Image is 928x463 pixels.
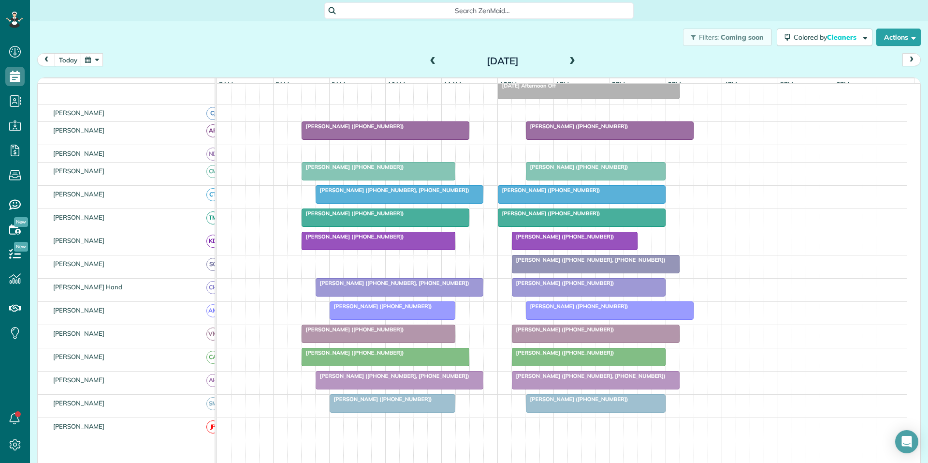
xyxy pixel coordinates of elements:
button: Colored byCleaners [777,29,872,46]
div: Open Intercom Messenger [895,430,918,453]
span: [PERSON_NAME] ([PHONE_NUMBER]) [511,326,615,333]
span: [PERSON_NAME] [51,399,107,407]
span: [PERSON_NAME] ([PHONE_NUMBER]) [525,396,629,403]
button: Actions [876,29,921,46]
span: [PERSON_NAME] ([PHONE_NUMBER]) [525,123,629,130]
span: [PERSON_NAME] ([PHONE_NUMBER]) [525,303,629,310]
span: CJ [206,107,219,120]
span: [PERSON_NAME] [51,353,107,360]
span: CT [206,188,219,201]
span: [PERSON_NAME] ([PHONE_NUMBER]) [329,303,433,310]
span: Filters: [699,33,719,42]
span: 7am [217,80,235,88]
span: [PERSON_NAME] ([PHONE_NUMBER]) [511,280,615,286]
span: [PERSON_NAME] ([PHONE_NUMBER]) [301,233,405,240]
span: VM [206,328,219,341]
span: 5pm [778,80,795,88]
span: TM [206,211,219,224]
span: [PERSON_NAME] [51,149,107,157]
span: [PERSON_NAME] [51,213,107,221]
span: [PERSON_NAME] ([PHONE_NUMBER], [PHONE_NUMBER]) [315,280,470,286]
span: [PERSON_NAME] ([PHONE_NUMBER]) [511,349,615,356]
span: 1pm [554,80,571,88]
span: [PERSON_NAME] [51,167,107,175]
span: [PERSON_NAME] ([PHONE_NUMBER]) [301,123,405,130]
span: 6pm [834,80,851,88]
span: 3pm [666,80,683,88]
span: Cleaners [827,33,858,42]
span: [PERSON_NAME] ([PHONE_NUMBER]) [329,396,433,403]
span: 9am [330,80,348,88]
span: [PERSON_NAME] ([PHONE_NUMBER]) [497,210,601,217]
span: 12pm [498,80,519,88]
button: next [902,53,921,66]
span: [PERSON_NAME] Hand [51,283,124,291]
span: AH [206,374,219,387]
span: CH [206,281,219,294]
span: KD [206,235,219,248]
span: [PERSON_NAME] [51,126,107,134]
span: [PERSON_NAME] ([PHONE_NUMBER], [PHONE_NUMBER]) [315,373,470,379]
span: [DATE] Afternoon Off [497,82,557,89]
span: 8am [274,80,291,88]
span: [PERSON_NAME] ([PHONE_NUMBER]) [301,349,405,356]
span: [PERSON_NAME] ([PHONE_NUMBER]) [301,210,405,217]
span: [PERSON_NAME] [51,260,107,268]
span: CA [206,351,219,364]
span: [PERSON_NAME] ([PHONE_NUMBER]) [511,233,615,240]
span: 2pm [610,80,627,88]
button: prev [37,53,56,66]
span: [PERSON_NAME] [51,190,107,198]
span: [PERSON_NAME] ([PHONE_NUMBER], [PHONE_NUMBER]) [511,373,666,379]
span: New [14,217,28,227]
span: JP [206,420,219,433]
span: New [14,242,28,252]
span: [PERSON_NAME] [51,376,107,384]
span: [PERSON_NAME] ([PHONE_NUMBER], [PHONE_NUMBER]) [511,256,666,263]
span: [PERSON_NAME] ([PHONE_NUMBER]) [497,187,601,194]
span: AM [206,304,219,317]
span: [PERSON_NAME] ([PHONE_NUMBER]) [301,326,405,333]
span: [PERSON_NAME] [51,306,107,314]
span: Coming soon [721,33,764,42]
span: SC [206,258,219,271]
span: CM [206,165,219,178]
span: [PERSON_NAME] [51,329,107,337]
span: [PERSON_NAME] ([PHONE_NUMBER], [PHONE_NUMBER]) [315,187,470,194]
h2: [DATE] [442,56,563,66]
span: [PERSON_NAME] [51,109,107,117]
button: today [55,53,82,66]
span: [PERSON_NAME] ([PHONE_NUMBER]) [525,164,629,170]
span: [PERSON_NAME] ([PHONE_NUMBER]) [301,164,405,170]
span: SM [206,397,219,410]
span: ND [206,148,219,161]
span: [PERSON_NAME] [51,422,107,430]
span: 11am [442,80,464,88]
span: 10am [386,80,407,88]
span: AR [206,124,219,137]
span: [PERSON_NAME] [51,237,107,244]
span: Colored by [794,33,860,42]
span: 4pm [722,80,739,88]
